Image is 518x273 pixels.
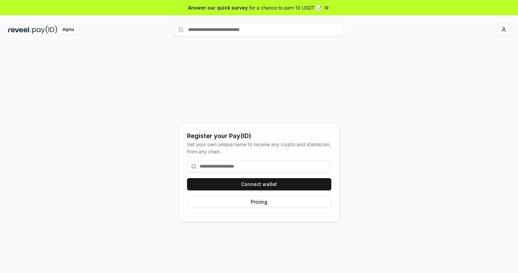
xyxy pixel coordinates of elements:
img: pay_id [32,25,57,34]
button: Connect wallet [187,178,331,190]
span: for a chance to earn 10 USDT 📝 [249,4,322,11]
span: Answer our quick survey [188,4,248,11]
div: Register your Pay(ID) [187,131,331,141]
div: Get your own unique name to receive any crypto and stablecoin, from any chain [187,141,331,155]
div: Alpha [59,25,78,34]
img: reveel_dark [8,25,31,34]
button: Pricing [187,196,331,208]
